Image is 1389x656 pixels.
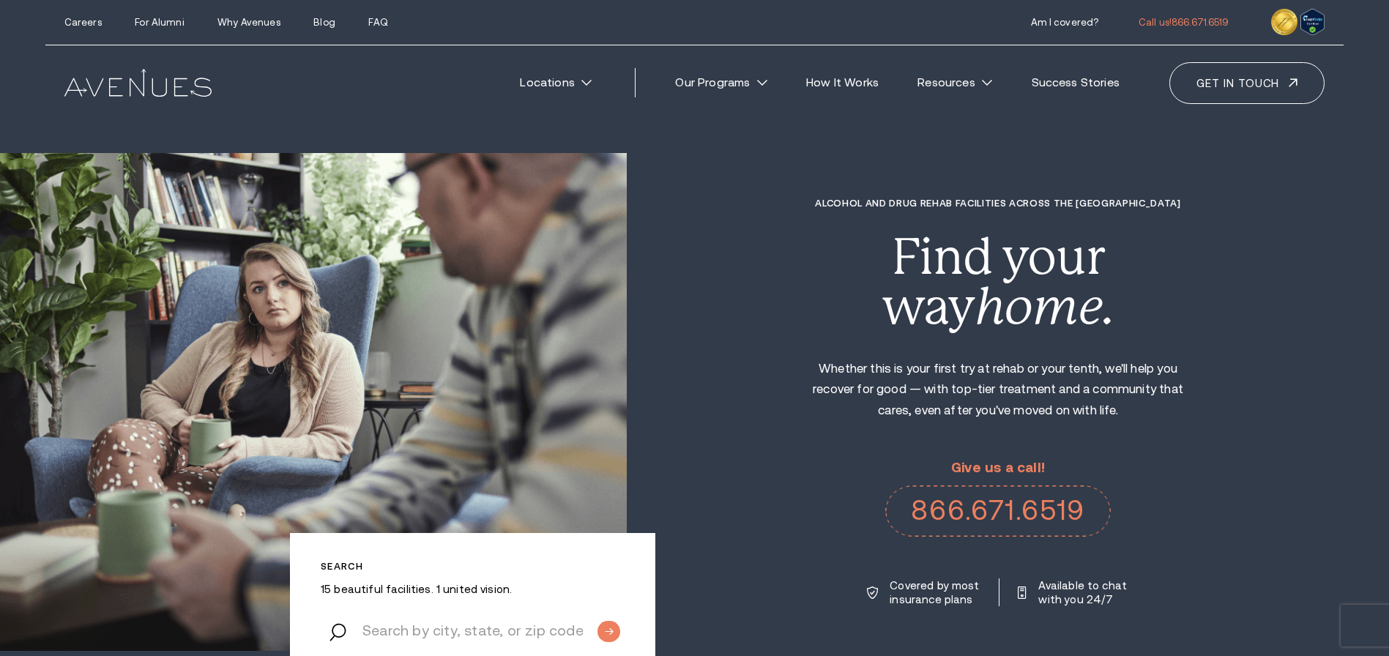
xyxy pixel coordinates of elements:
h1: Alcohol and Drug Rehab Facilities across the [GEOGRAPHIC_DATA] [798,198,1197,209]
a: 866.671.6519 [885,485,1111,537]
span: 866.671.6519 [1172,17,1229,28]
img: Verify Approval for www.avenuesrecovery.com [1300,9,1325,35]
p: Search [321,561,625,572]
a: Blog [313,17,335,28]
a: Careers [64,17,102,28]
input: Submit [597,621,620,642]
a: Covered by most insurance plans [867,578,980,606]
a: FAQ [368,17,387,28]
a: Resources [903,67,1008,99]
a: Locations [505,67,607,99]
a: How It Works [792,67,894,99]
a: For Alumni [135,17,184,28]
i: home. [975,277,1114,335]
p: 15 beautiful facilities. 1 united vision. [321,582,625,596]
p: Covered by most insurance plans [890,578,980,606]
div: Find your way [798,232,1197,332]
a: Call us!866.671.6519 [1139,17,1229,28]
a: Am I covered? [1031,17,1099,28]
a: Our Programs [660,67,782,99]
p: Whether this is your first try at rehab or your tenth, we'll help you recover for good — with top... [798,359,1197,422]
p: Give us a call! [885,461,1111,476]
a: Success Stories [1016,67,1134,99]
a: Verify LegitScript Approval for www.avenuesrecovery.com [1300,13,1325,27]
p: Available to chat with you 24/7 [1038,578,1129,606]
a: Get in touch [1169,62,1325,104]
a: Available to chat with you 24/7 [1018,578,1129,606]
a: Why Avenues [217,17,280,28]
